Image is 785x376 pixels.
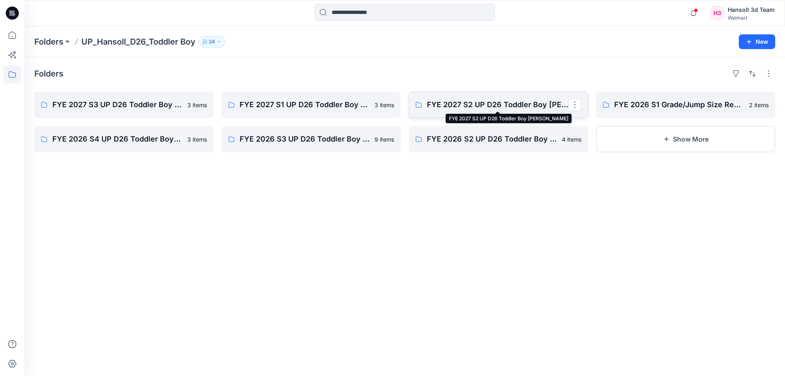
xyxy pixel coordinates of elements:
[209,37,215,46] p: 24
[222,92,401,118] a: FYE 2027 S1 UP D26 Toddler Boy [PERSON_NAME]3 items
[710,6,724,20] div: H3
[81,36,195,47] p: UP_Hansoll_D26_Toddler Boy
[728,5,775,15] div: Hansoll 3d Team
[427,133,557,145] p: FYE 2026 S2 UP D26 Toddler Boy - Hansoll
[749,101,769,109] p: 2 items
[52,99,182,110] p: FYE 2027 S3 UP D26 Toddler Boy Hansoll
[34,92,213,118] a: FYE 2027 S3 UP D26 Toddler Boy Hansoll3 items
[375,101,394,109] p: 3 items
[739,34,775,49] button: New
[187,135,207,144] p: 3 items
[409,126,588,152] a: FYE 2026 S2 UP D26 Toddler Boy - Hansoll4 items
[34,36,63,47] a: Folders
[52,133,182,145] p: FYE 2026 S4 UP D26 Toddler Boy - Hansoll
[427,99,568,110] p: FYE 2027 S2 UP D26 Toddler Boy [PERSON_NAME]
[240,99,370,110] p: FYE 2027 S1 UP D26 Toddler Boy [PERSON_NAME]
[34,69,63,79] h4: Folders
[614,99,744,110] p: FYE 2026 S1 Grade/Jump Size Review
[222,126,401,152] a: FYE 2026 S3 UP D26 Toddler Boy - Hansoll9 items
[409,92,588,118] a: FYE 2027 S2 UP D26 Toddler Boy [PERSON_NAME]
[187,101,207,109] p: 3 items
[375,135,394,144] p: 9 items
[562,135,581,144] p: 4 items
[596,126,775,152] button: Show More
[199,36,225,47] button: 24
[240,133,370,145] p: FYE 2026 S3 UP D26 Toddler Boy - Hansoll
[34,126,213,152] a: FYE 2026 S4 UP D26 Toddler Boy - Hansoll3 items
[728,15,775,21] div: Walmart
[596,92,775,118] a: FYE 2026 S1 Grade/Jump Size Review2 items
